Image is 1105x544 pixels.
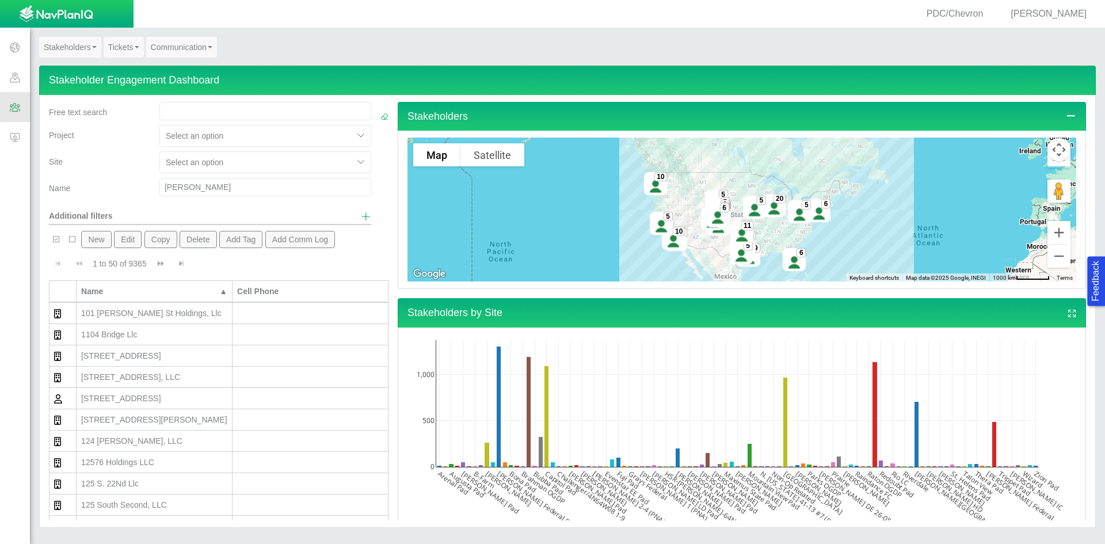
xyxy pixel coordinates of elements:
[81,414,227,425] div: [STREET_ADDRESS][PERSON_NAME]
[77,452,233,473] td: 12576 Holdings LLC
[265,231,336,248] button: Add Comm Log
[849,274,899,282] button: Keyboard shortcuts
[675,229,687,238] div: 12
[741,221,753,230] div: 11
[54,501,61,510] img: CRM_Stakeholders$CRM_Images$building_regular.svg
[114,231,142,248] button: Edit
[1011,9,1087,18] span: [PERSON_NAME]
[81,499,227,511] div: 125 South Second, LLC
[49,131,74,140] span: Project
[741,233,753,242] div: 10
[77,409,233,431] td: 121 Mather Circle, Llc
[54,458,61,467] img: CRM_Stakeholders$CRM_Images$building_regular.svg
[151,253,170,275] button: Go to next page
[751,244,760,253] div: 9
[821,199,830,208] div: 6
[144,231,177,248] button: Copy
[906,275,986,281] span: Map data ©2025 Google, INEGI
[997,7,1091,21] div: [PERSON_NAME]
[1087,256,1105,306] button: Feedback
[81,478,227,489] div: 125 S. 22Nd Llc
[993,275,1016,281] span: 1000 km
[664,212,673,221] div: 5
[49,108,107,117] span: Free text search
[380,111,388,123] a: Clear Filters
[81,520,227,532] div: [STREET_ADDRESS], LLC
[49,473,77,494] td: Organization
[19,5,93,24] img: UrbanGroupSolutionsTheme$USG_Images$logo.png
[410,267,448,281] a: Open this area in Google Maps (opens a new window)
[54,394,62,404] img: CRM_Stakeholders$CRM_Images$user_regular.svg
[81,393,227,404] div: [STREET_ADDRESS]
[81,371,227,383] div: [STREET_ADDRESS], LLC
[77,388,233,409] td: 119 County Road 15, Tenant
[744,241,753,250] div: 5
[49,516,77,537] td: Organization
[49,494,77,516] td: Organization
[721,200,730,210] div: 9
[720,203,729,212] div: 6
[77,494,233,516] td: 125 South Second, LLC
[49,431,77,452] td: Organization
[757,196,766,205] div: 5
[1067,307,1077,321] a: View full screen
[77,324,233,345] td: 1104 Bridge Llc
[49,201,150,222] div: Additional filters
[721,201,730,211] div: 8
[49,184,70,193] span: Name
[81,435,227,447] div: 124 [PERSON_NAME], LLC
[77,280,233,303] th: Name
[81,286,216,297] div: Name
[49,157,63,166] span: Site
[718,191,727,200] div: 5
[172,253,190,275] button: Go to last page
[1047,245,1070,268] button: Zoom out
[49,345,77,367] td: Organization
[797,248,806,257] div: 6
[49,253,388,275] div: Pagination
[81,329,227,340] div: 1104 Bridge Llc
[989,273,1053,281] button: Map Scale: 1000 km per 55 pixels
[802,200,811,210] div: 5
[77,516,233,537] td: 13604 KRAMERIA ST, LLC
[49,367,77,388] td: Organization
[81,307,227,319] div: 101 [PERSON_NAME] St Holdings, Llc
[180,231,217,248] button: Delete
[361,210,371,224] a: Show additional filters
[77,345,233,367] td: 111 S 3Rd St Llc
[717,203,729,212] div: 10
[54,352,61,361] img: CRM_Stakeholders$CRM_Images$building_regular.svg
[654,172,666,181] div: 10
[104,37,144,58] a: Tickets
[410,267,448,281] img: Google
[54,480,61,489] img: CRM_Stakeholders$CRM_Images$building_regular.svg
[88,258,151,274] div: 1 to 50 of 9365
[398,131,1086,289] div: Stakeholders
[219,287,227,296] span: ▲
[146,37,217,58] a: Communication
[927,9,984,18] span: PDC/Chevron
[39,66,1096,95] h4: Stakeholder Engagement Dashboard
[54,330,61,340] img: CRM_Stakeholders$CRM_Images$building_regular.svg
[1047,221,1070,244] button: Zoom in
[49,324,77,345] td: Organization
[1047,138,1070,161] button: Map camera controls
[49,452,77,473] td: Organization
[54,416,61,425] img: CRM_Stakeholders$CRM_Images$building_regular.svg
[77,431,233,452] td: 124 N. RUTHERFORD, LLC
[398,298,1086,328] h4: Stakeholders by Site
[219,231,263,248] button: Add Tag
[49,303,77,324] td: Organization
[54,373,61,382] img: CRM_Stakeholders$CRM_Images$building_regular.svg
[49,211,112,220] span: Additional filters
[81,231,111,248] button: New
[77,303,233,324] td: 101 Jessup St Holdings, Llc
[773,195,786,204] div: 20
[1057,275,1073,281] a: Terms (opens in new tab)
[673,227,685,236] div: 10
[237,286,383,297] div: Cell Phone
[77,367,233,388] td: 118 N. 1ST STREET, LLC
[54,309,61,318] img: CRM_Stakeholders$CRM_Images$building_regular.svg
[81,350,227,362] div: [STREET_ADDRESS]
[720,202,729,211] div: 7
